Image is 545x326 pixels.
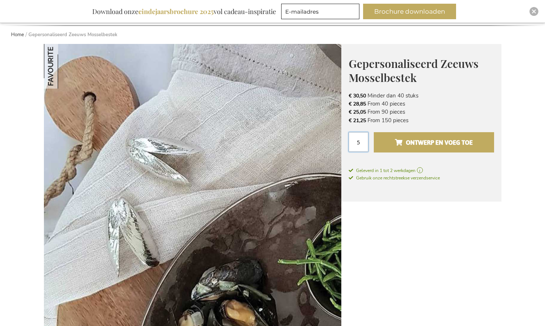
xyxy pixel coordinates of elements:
span: Gebruik onze rechtstreekse verzendservice [349,175,440,181]
b: eindejaarsbrochure 2025 [138,7,214,16]
li: From 90 pieces [349,108,494,116]
span: € 25,05 [349,109,366,116]
a: Home [11,31,24,38]
a: Gebruik onze rechtstreekse verzendservice [349,174,440,181]
li: From 150 pieces [349,116,494,124]
form: marketing offers and promotions [281,4,362,21]
input: E-mailadres [281,4,359,19]
span: € 30,50 [349,92,366,99]
strong: Gepersonaliseerd Zeeuws Mosselbestek [28,31,117,38]
input: Aantal [349,132,368,152]
div: Download onze vol cadeau-inspiratie [89,4,279,19]
li: From 40 pieces [349,100,494,108]
li: Minder dan 40 stuks [349,92,494,100]
span: € 28,85 [349,100,366,107]
img: Gepersonaliseerd Zeeuws Mosselbestek [44,44,89,89]
img: Close [532,9,536,14]
button: Brochure downloaden [363,4,456,19]
button: Ontwerp en voeg toe [374,132,494,152]
div: Close [530,7,538,16]
a: Geleverd in 1 tot 2 werkdagen [349,167,494,174]
span: Ontwerp en voeg toe [395,137,473,148]
span: € 21,25 [349,117,366,124]
span: Gepersonaliseerd Zeeuws Mosselbestek [349,56,479,85]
